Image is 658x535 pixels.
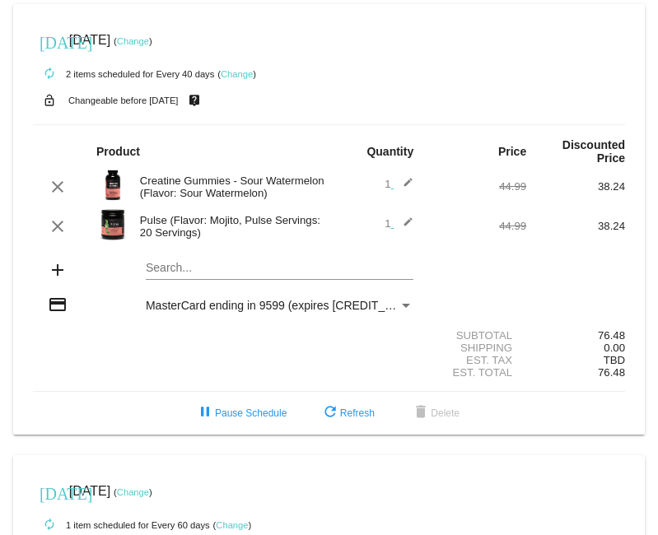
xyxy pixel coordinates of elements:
[48,260,68,280] mat-icon: add
[114,487,152,497] small: ( )
[562,138,625,165] strong: Discounted Price
[411,403,431,423] mat-icon: delete
[385,217,413,230] span: 1
[195,407,287,419] span: Pause Schedule
[184,90,204,111] mat-icon: live_help
[68,95,179,105] small: Changeable before [DATE]
[146,299,413,312] mat-select: Payment Method
[221,69,253,79] a: Change
[604,354,625,366] span: TBD
[114,36,152,46] small: ( )
[394,177,413,197] mat-icon: edit
[427,180,526,193] div: 44.99
[427,366,526,379] div: Est. Total
[411,407,460,419] span: Delete
[40,482,59,502] mat-icon: [DATE]
[96,145,140,158] strong: Product
[498,145,526,158] strong: Price
[132,174,329,199] div: Creatine Gummies - Sour Watermelon (Flavor: Sour Watermelon)
[526,220,625,232] div: 38.24
[195,403,215,423] mat-icon: pause
[216,520,248,530] a: Change
[604,342,625,354] span: 0.00
[427,329,526,342] div: Subtotal
[385,178,413,190] span: 1
[117,36,149,46] a: Change
[427,354,526,366] div: Est. Tax
[394,216,413,236] mat-icon: edit
[48,295,68,314] mat-icon: credit_card
[132,214,329,239] div: Pulse (Flavor: Mojito, Pulse Servings: 20 Servings)
[217,69,256,79] small: ( )
[48,177,68,197] mat-icon: clear
[182,398,300,428] button: Pause Schedule
[320,403,340,423] mat-icon: refresh
[146,299,460,312] span: MasterCard ending in 9599 (expires [CREDIT_CARD_DATA])
[320,407,375,419] span: Refresh
[117,487,149,497] a: Change
[598,366,625,379] span: 76.48
[40,31,59,51] mat-icon: [DATE]
[526,180,625,193] div: 38.24
[33,69,214,79] small: 2 items scheduled for Every 40 days
[40,90,59,111] mat-icon: lock_open
[213,520,252,530] small: ( )
[40,64,59,84] mat-icon: autorenew
[146,262,413,275] input: Search...
[427,220,526,232] div: 44.99
[40,515,59,535] mat-icon: autorenew
[526,329,625,342] div: 76.48
[307,398,388,428] button: Refresh
[96,169,129,202] img: Image-1-Creatine-Gummies-SW-1000Xx1000.png
[33,520,210,530] small: 1 item scheduled for Every 60 days
[96,208,129,241] img: Pulse20S-Mojito-Transp.png
[48,216,68,236] mat-icon: clear
[427,342,526,354] div: Shipping
[366,145,413,158] strong: Quantity
[398,398,473,428] button: Delete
